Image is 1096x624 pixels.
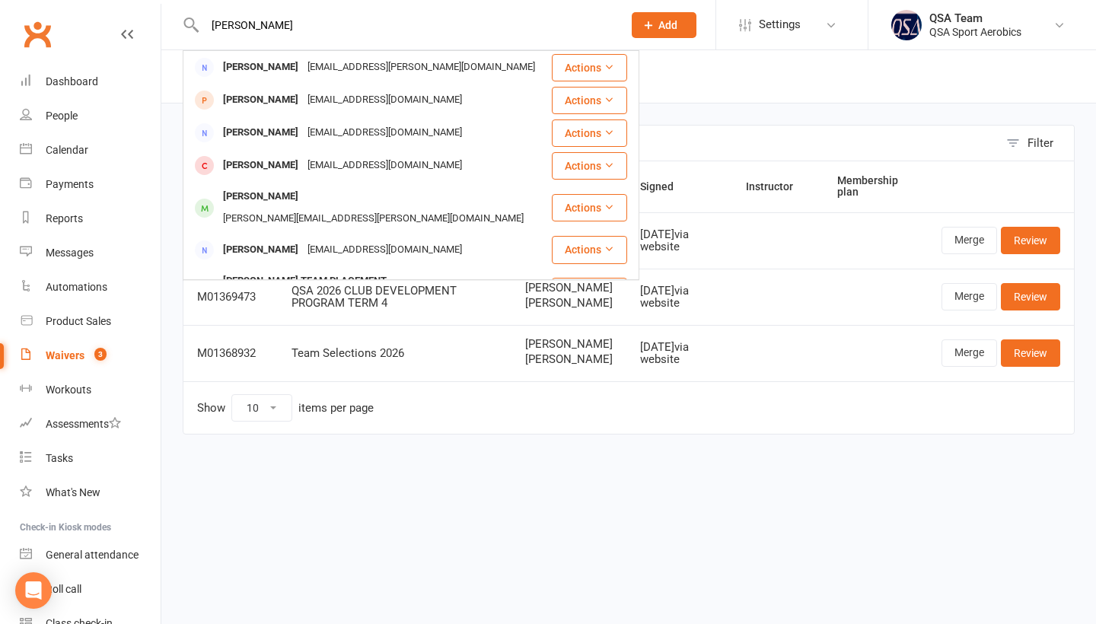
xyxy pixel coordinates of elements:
div: Tasks [46,452,73,464]
span: Instructor [746,180,810,193]
button: Filter [999,126,1074,161]
div: Workouts [46,384,91,396]
a: What's New [20,476,161,510]
a: Messages [20,236,161,270]
div: Payments [46,178,94,190]
a: Merge [941,227,997,254]
div: [EMAIL_ADDRESS][PERSON_NAME][DOMAIN_NAME] [303,56,540,78]
a: Roll call [20,572,161,606]
button: Actions [552,236,627,263]
span: Settings [759,8,801,42]
button: Actions [552,278,627,305]
a: Calendar [20,133,161,167]
input: Search... [200,14,612,36]
div: [DATE] via website [640,341,718,366]
th: Membership plan [824,161,928,212]
a: General attendance kiosk mode [20,538,161,572]
button: Signed [640,177,690,196]
button: Actions [552,87,627,114]
span: Signed [640,180,690,193]
div: Waivers [46,349,84,361]
div: Reports [46,212,83,224]
a: People [20,99,161,133]
div: [PERSON_NAME] TEAM PLACEMENT [218,270,391,292]
div: Assessments [46,418,121,430]
a: Review [1001,283,1060,310]
button: Actions [552,194,627,221]
img: thumb_image1645967867.png [891,10,922,40]
button: Actions [552,119,627,147]
div: Open Intercom Messenger [15,572,52,609]
div: [EMAIL_ADDRESS][DOMAIN_NAME] [303,239,467,261]
div: Show [197,394,374,422]
a: Merge [941,339,997,367]
button: Actions [552,152,627,180]
button: Instructor [746,177,810,196]
div: Messages [46,247,94,259]
div: [PERSON_NAME][EMAIL_ADDRESS][PERSON_NAME][DOMAIN_NAME] [218,208,528,230]
a: Reports [20,202,161,236]
div: [PERSON_NAME] [218,239,303,261]
div: [PERSON_NAME] [218,154,303,177]
span: Add [658,19,677,31]
div: M01369473 [197,291,264,304]
a: Merge [941,283,997,310]
div: [PERSON_NAME] [218,186,303,208]
div: What's New [46,486,100,498]
span: [PERSON_NAME] [525,353,613,366]
span: [PERSON_NAME] [525,282,613,294]
span: [PERSON_NAME] [525,297,613,310]
div: Team Selections 2026 [292,347,498,360]
a: Payments [20,167,161,202]
a: Waivers 3 [20,339,161,373]
div: items per page [298,402,374,415]
a: Review [1001,227,1060,254]
a: Workouts [20,373,161,407]
a: Automations [20,270,161,304]
div: General attendance [46,549,139,561]
div: People [46,110,78,122]
div: [EMAIL_ADDRESS][DOMAIN_NAME] [303,154,467,177]
div: Dashboard [46,75,98,88]
a: Tasks [20,441,161,476]
div: Calendar [46,144,88,156]
div: [DATE] via website [640,228,718,253]
div: Automations [46,281,107,293]
button: Add [632,12,696,38]
div: [DATE] via website [640,285,718,310]
div: [PERSON_NAME] [218,122,303,144]
div: [PERSON_NAME] [218,89,303,111]
a: Clubworx [18,15,56,53]
div: Filter [1027,134,1053,152]
button: Actions [552,54,627,81]
a: Assessments [20,407,161,441]
div: QSA 2026 CLUB DEVELOPMENT PROGRAM TERM 4 [292,285,498,310]
a: Product Sales [20,304,161,339]
a: Dashboard [20,65,161,99]
span: [PERSON_NAME] [525,338,613,351]
div: Product Sales [46,315,111,327]
div: [PERSON_NAME] [218,56,303,78]
span: 3 [94,348,107,361]
div: [EMAIL_ADDRESS][DOMAIN_NAME] [303,89,467,111]
div: [EMAIL_ADDRESS][DOMAIN_NAME] [303,122,467,144]
div: QSA Team [929,11,1021,25]
a: Review [1001,339,1060,367]
div: M01368932 [197,347,264,360]
div: QSA Sport Aerobics [929,25,1021,39]
div: Roll call [46,583,81,595]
